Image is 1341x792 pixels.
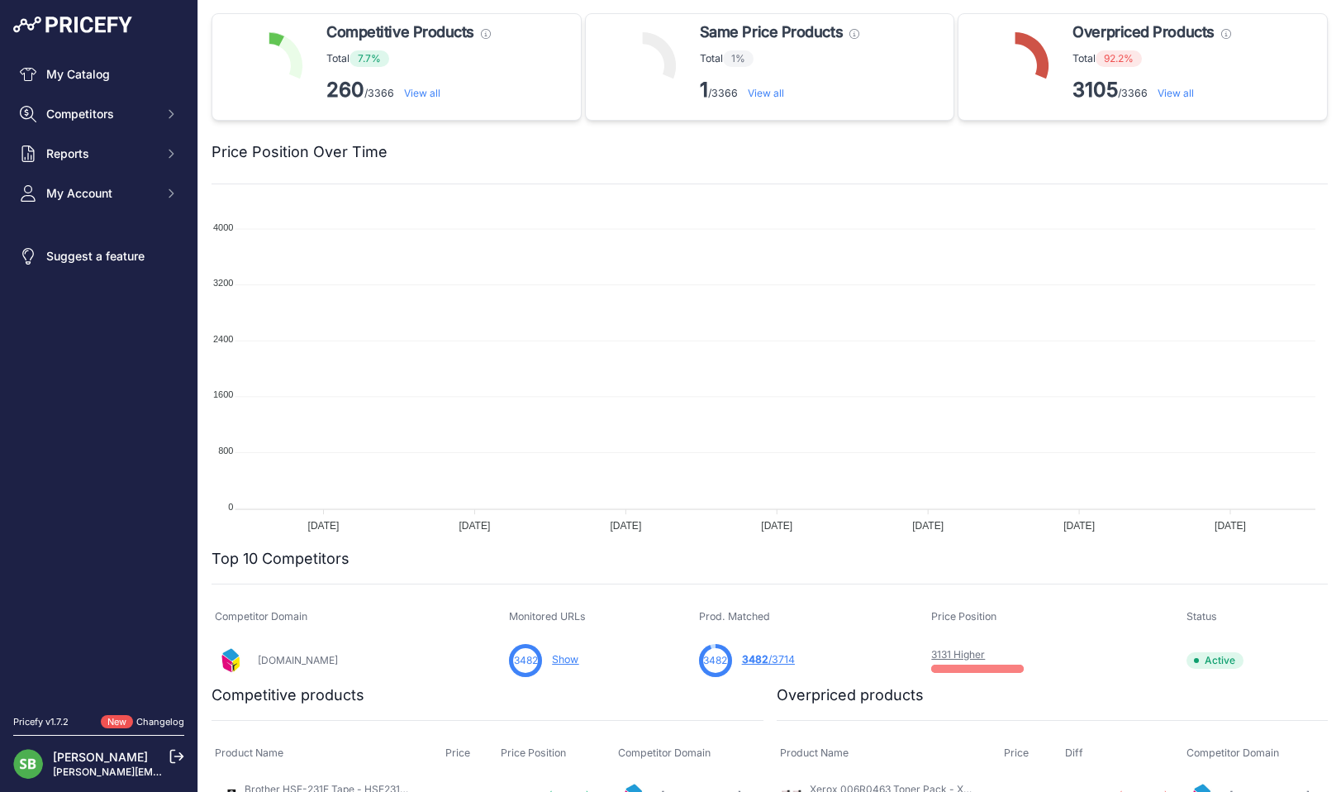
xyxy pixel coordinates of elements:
[326,77,491,103] p: /3366
[1096,50,1142,67] span: 92.2%
[780,747,849,759] span: Product Name
[213,334,233,344] tspan: 2400
[53,750,148,764] a: [PERSON_NAME]
[1004,747,1029,759] span: Price
[1186,652,1244,669] span: Active
[136,716,184,728] a: Changelog
[218,446,233,456] tspan: 800
[326,21,474,44] span: Competitive Products
[1072,21,1214,44] span: Overpriced Products
[761,520,792,532] tspan: [DATE]
[101,715,133,729] span: New
[13,17,132,33] img: Pricefy Logo
[742,653,795,666] a: 3482/3714
[46,185,155,202] span: My Account
[46,146,155,162] span: Reports
[258,654,338,666] a: [DOMAIN_NAME]
[1215,520,1246,532] tspan: [DATE]
[13,60,184,89] a: My Catalog
[552,653,578,666] a: Show
[13,179,184,208] button: My Account
[215,610,307,623] span: Competitor Domain
[912,520,944,532] tspan: [DATE]
[212,547,350,570] h2: Top 10 Competitors
[228,502,233,512] tspan: 0
[1065,747,1083,759] span: Diff
[213,222,233,232] tspan: 4000
[404,87,440,99] a: View all
[13,241,184,271] a: Suggest a feature
[931,648,985,661] a: 3131 Higher
[501,747,566,759] span: Price Position
[212,141,388,164] h2: Price Position Over Time
[742,653,768,666] span: 3482
[748,87,784,99] a: View all
[1072,78,1118,102] strong: 3105
[777,684,924,707] h2: Overpriced products
[514,653,538,668] span: 3482
[350,50,389,67] span: 7.7%
[1186,747,1279,759] span: Competitor Domain
[53,766,389,778] a: [PERSON_NAME][EMAIL_ADDRESS][PERSON_NAME][DOMAIN_NAME]
[46,106,155,122] span: Competitors
[308,520,340,532] tspan: [DATE]
[618,747,711,759] span: Competitor Domain
[13,60,184,695] nav: Sidebar
[213,389,233,399] tspan: 1600
[700,21,843,44] span: Same Price Products
[700,50,859,67] p: Total
[213,278,233,288] tspan: 3200
[1072,50,1230,67] p: Total
[700,78,708,102] strong: 1
[1186,610,1217,623] span: Status
[1063,520,1095,532] tspan: [DATE]
[212,684,364,707] h2: Competitive products
[459,520,491,532] tspan: [DATE]
[13,715,69,729] div: Pricefy v1.7.2
[13,139,184,169] button: Reports
[699,610,770,623] span: Prod. Matched
[1158,87,1194,99] a: View all
[13,99,184,129] button: Competitors
[326,78,364,102] strong: 260
[610,520,641,532] tspan: [DATE]
[931,610,996,623] span: Price Position
[445,747,470,759] span: Price
[509,610,586,623] span: Monitored URLs
[700,77,859,103] p: /3366
[723,50,754,67] span: 1%
[326,50,491,67] p: Total
[1072,77,1230,103] p: /3366
[215,747,283,759] span: Product Name
[703,653,727,668] span: 3482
